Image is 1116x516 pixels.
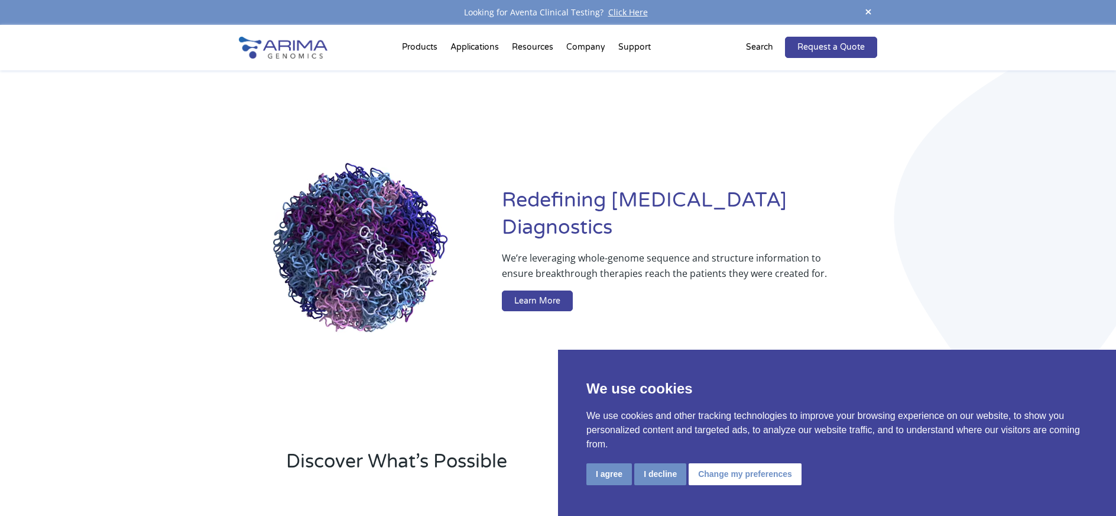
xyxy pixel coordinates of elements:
p: We use cookies [586,378,1088,399]
div: Looking for Aventa Clinical Testing? [239,5,877,20]
p: Search [746,40,773,55]
p: We’re leveraging whole-genome sequence and structure information to ensure breakthrough therapies... [502,250,830,291]
img: Arima-Genomics-logo [239,37,327,59]
h1: Redefining [MEDICAL_DATA] Diagnostics [502,187,877,250]
a: Request a Quote [785,37,877,58]
h2: Discover What’s Possible [286,449,709,484]
button: Change my preferences [689,463,802,485]
button: I agree [586,463,632,485]
p: We use cookies and other tracking technologies to improve your browsing experience on our website... [586,409,1088,451]
a: Learn More [502,291,573,312]
button: I decline [634,463,686,485]
a: Click Here [604,7,653,18]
